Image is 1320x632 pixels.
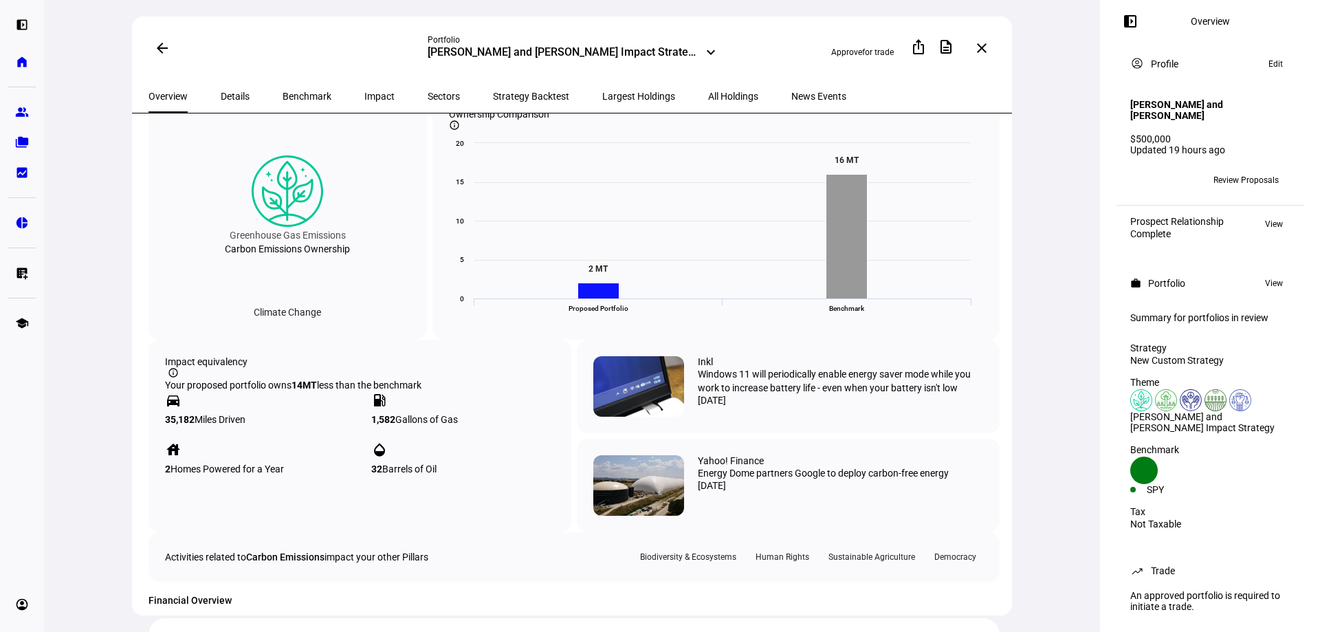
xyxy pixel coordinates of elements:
[246,552,324,563] span: Carbon Emissions
[8,129,36,156] a: folder_copy
[1130,56,1144,70] mat-icon: account_circle
[148,595,1000,606] h4: Financial Overview
[302,380,317,391] span: MT
[698,466,983,480] div: Energy Dome partners Google to deploy carbon-free energy
[1258,275,1290,292] button: View
[371,392,388,408] mat-icon: local_gas_station
[460,295,464,303] text: 0
[1130,389,1152,411] img: climateChange.colored.svg
[1151,58,1178,69] div: Profile
[910,39,927,55] mat-icon: ios_share
[165,392,181,408] mat-icon: directions_car
[165,414,195,425] strong: 35,182
[1147,484,1210,495] div: SPY
[1136,175,1147,185] span: TB
[1130,144,1290,155] div: Updated 19 hours ago
[456,178,464,186] text: 15
[698,480,983,491] div: [DATE]
[593,455,684,516] img: 78d548e888d6b1dc4305a9e638a6fc7d
[165,378,555,392] div: Your proposed portfolio owns
[252,155,323,227] img: climateChange.colored.svg
[831,47,862,57] span: Approve
[1191,16,1230,27] div: Overview
[602,91,675,101] span: Largest Holdings
[371,442,388,458] mat-icon: opacity
[1148,278,1185,289] div: Portfolio
[1130,564,1144,578] mat-icon: trending_up
[1151,565,1175,576] div: Trade
[588,264,608,274] text: 2 MT
[835,155,859,165] text: 16 MT
[1204,389,1226,411] img: sustainableAgriculture.colored.svg
[8,209,36,237] a: pie_chart
[15,135,29,149] eth-mat-symbol: folder_copy
[170,464,284,475] span: Homes Powered for a Year
[791,91,846,101] span: News Events
[1265,275,1283,292] span: View
[428,91,460,101] span: Sectors
[1268,56,1283,72] span: Edit
[1130,278,1141,289] mat-icon: work
[593,356,684,417] img: 79dyCpaPEGrfb5QG5VbaoW-1280-80.jpg
[1130,133,1290,144] div: $500,000
[1122,585,1298,618] div: An approved portfolio is required to initiate a trade.
[165,356,555,367] div: Impact equivalency
[428,34,716,45] div: Portfolio
[456,217,464,225] text: 10
[1180,389,1202,411] img: humanRights.colored.svg
[822,549,922,565] div: Sustainable Agriculture
[698,367,983,395] div: Windows 11 will periodically enable energy saver mode while you work to increase battery life - e...
[1155,389,1177,411] img: deforestation.colored.svg
[1258,216,1290,232] button: View
[15,166,29,179] eth-mat-symbol: bid_landscape
[1130,444,1290,455] div: Benchmark
[15,18,29,32] eth-mat-symbol: left_panel_open
[698,395,983,406] div: [DATE]
[829,305,865,312] text: Benchmark
[317,380,421,391] span: less than the benchmark
[862,47,894,57] span: for trade
[708,91,758,101] span: All Holdings
[382,464,437,475] span: Barrels of Oil
[1130,563,1290,579] eth-panel-overview-card-header: Trade
[395,414,458,425] span: Gallons of Gas
[371,464,382,475] strong: 32
[15,266,29,280] eth-mat-symbol: list_alt_add
[1130,411,1290,433] div: [PERSON_NAME] and [PERSON_NAME] Impact Strategy
[168,367,179,378] mat-icon: info_outline
[938,39,954,55] mat-icon: description
[493,91,569,101] span: Strategy Backtest
[165,552,428,563] div: Activities related to impact your other Pillars
[243,301,332,323] div: Climate Change
[820,41,905,63] button: Approvefor trade
[148,91,188,101] span: Overview
[291,380,317,391] strong: 14
[15,598,29,611] eth-mat-symbol: account_circle
[165,442,181,458] mat-icon: house
[1130,275,1290,292] eth-panel-overview-card-header: Portfolio
[698,455,764,466] div: Yahoo! Finance
[283,91,331,101] span: Benchmark
[1130,342,1290,353] div: Strategy
[456,140,464,147] text: 20
[633,549,743,565] div: Biodiversity & Ecosystems
[364,91,395,101] span: Impact
[225,243,350,254] div: Carbon Emissions Ownership
[927,549,983,565] div: Democracy
[165,464,170,475] strong: 2
[1130,228,1224,239] div: Complete
[1202,169,1290,191] button: Review Proposals
[569,305,628,312] text: Proposed Portfolio
[195,414,245,425] span: Miles Driven
[221,91,250,101] span: Details
[1130,355,1290,366] div: New Custom Strategy
[15,105,29,119] eth-mat-symbol: group
[15,55,29,69] eth-mat-symbol: home
[8,48,36,76] a: home
[1265,216,1283,232] span: View
[15,216,29,230] eth-mat-symbol: pie_chart
[1130,56,1290,72] eth-panel-overview-card-header: Profile
[449,109,983,120] div: Ownership Comparison
[460,256,464,263] text: 5
[698,356,713,367] div: Inkl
